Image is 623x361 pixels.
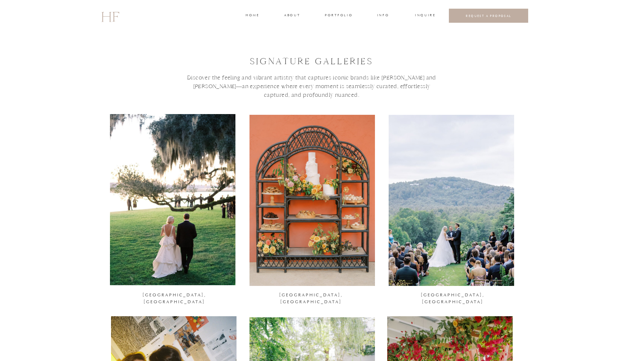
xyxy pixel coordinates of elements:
h3: Discover the feeling and vibrant artistry that captures iconic brands like [PERSON_NAME] and [PER... [181,73,443,127]
a: [GEOGRAPHIC_DATA], [GEOGRAPHIC_DATA] [257,292,365,301]
a: [GEOGRAPHIC_DATA], [GEOGRAPHIC_DATA] [398,292,507,301]
a: HF [101,5,119,26]
a: REQUEST A PROPOSAL [455,14,523,18]
a: INFO [376,13,390,19]
a: home [246,13,259,19]
a: INQUIRE [415,13,434,19]
a: [GEOGRAPHIC_DATA], [GEOGRAPHIC_DATA] [120,292,228,301]
a: about [284,13,299,19]
a: portfolio [325,13,352,19]
h1: signature GALLEries [249,56,374,69]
